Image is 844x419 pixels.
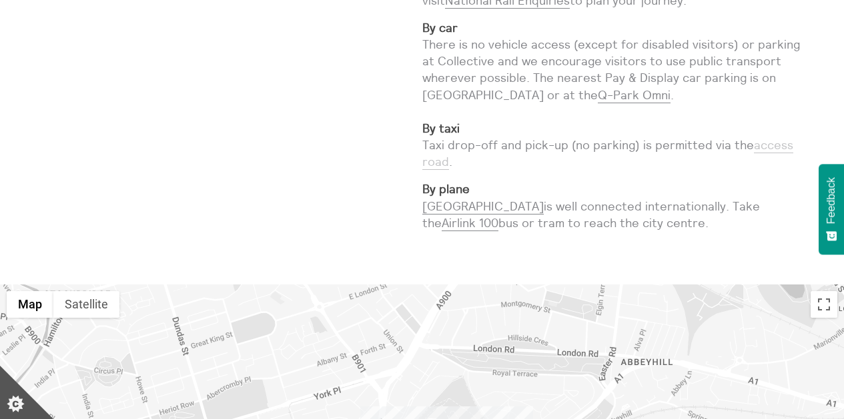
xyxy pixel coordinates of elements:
p: is well connected internationally. Take the bus or tram to reach the city centre. [422,181,802,231]
p: There is no vehicle access (except for disabled visitors) or parking at Collective and we encoura... [422,19,802,171]
strong: By plane [422,181,470,197]
button: Show street map [7,291,53,318]
span: Feedback [825,177,837,224]
button: Show satellite imagery [53,291,119,318]
a: Q-Park Omni [598,87,671,103]
a: Airlink 100 [442,215,498,231]
button: Toggle fullscreen view [811,291,837,318]
button: Feedback - Show survey [819,164,844,254]
strong: By taxi [422,121,460,136]
a: [GEOGRAPHIC_DATA] [422,199,544,214]
a: access road [422,137,793,170]
strong: By car [422,20,458,35]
